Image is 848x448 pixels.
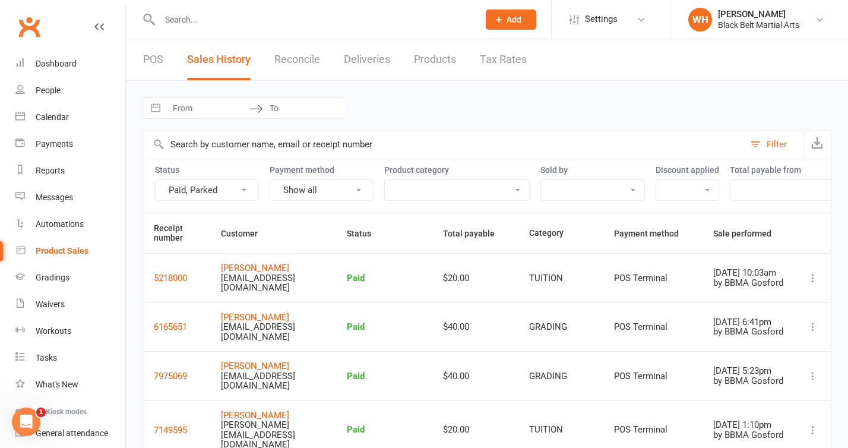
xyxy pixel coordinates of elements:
div: Filter [767,137,787,152]
div: POS Terminal [614,322,692,332]
span: Status [347,229,384,238]
a: Dashboard [15,51,125,77]
div: GRADING [529,322,593,332]
a: Payments [15,131,125,157]
div: J [17,43,31,57]
a: [PERSON_NAME] [221,410,289,421]
div: POS Terminal [614,273,692,283]
div: • 4m ago [80,53,116,66]
div: WH [688,8,712,31]
span: Customer [221,229,271,238]
div: [DATE] 6:41pm [713,317,784,327]
div: $20.00 [443,273,508,283]
button: Add [486,10,536,30]
div: Gradings [36,273,69,282]
a: [PERSON_NAME] [221,312,289,323]
div: [EMAIL_ADDRESS][DOMAIN_NAME] [221,371,325,391]
a: [PERSON_NAME] [221,361,289,371]
a: Waivers [15,291,125,318]
button: 5218000 [154,271,187,285]
span: Total payable [443,229,508,238]
a: POS [143,39,163,80]
div: by BBMA Gosford [713,430,784,440]
button: 6165651 [154,320,187,334]
span: Payment method [614,229,692,238]
a: Products [414,39,456,80]
a: Sales History [187,39,251,80]
div: B [12,52,26,67]
div: Automations [36,219,84,229]
div: Workouts [36,326,71,336]
input: Search by customer name, email or receipt number [143,130,744,159]
div: GRADING [529,371,593,381]
a: Tax Rates [480,39,527,80]
div: Product Sales [36,246,88,255]
a: Product Sales [15,238,125,264]
div: Messages [36,193,73,202]
button: Filter [744,130,803,159]
a: Workouts [15,318,125,345]
span: Home [27,368,52,377]
div: by BBMA Gosford [713,278,784,288]
button: Sale performed [713,226,784,241]
label: Sold by [540,165,645,175]
div: [EMAIL_ADDRESS][DOMAIN_NAME] [221,322,325,342]
button: 7149595 [154,423,187,437]
div: by BBMA Gosford [713,327,784,337]
div: [DATE] 1:10pm [713,420,784,430]
div: [DATE] 10:03am [713,268,784,278]
a: People [15,77,125,104]
span: 1 [36,408,46,417]
div: Tasks [36,353,57,362]
button: Show all [270,179,374,201]
a: Deliveries [344,39,390,80]
a: Automations [15,211,125,238]
a: Gradings [15,264,125,291]
label: Status [155,165,259,175]
button: 7975069 [154,369,187,383]
a: Tasks [15,345,125,371]
span: Messages [96,368,141,377]
button: Help [159,339,238,386]
div: Waivers [36,299,65,309]
div: Calendar [36,112,69,122]
button: Total payable [443,226,508,241]
label: Discount applied [656,165,719,175]
div: $20.00 [443,425,508,435]
span: Settings [585,6,618,33]
h1: Messages [88,5,152,26]
iframe: Intercom live chat [12,408,40,436]
div: Paid [347,425,422,435]
a: Calendar [15,104,125,131]
button: Status [347,226,384,241]
div: Paid [347,273,422,283]
button: Ask a question [65,302,173,326]
a: Clubworx [14,12,44,42]
div: Clubworx [39,53,78,66]
div: Black Belt Martial Arts [718,20,799,30]
th: Receipt number [143,213,210,253]
input: To [263,98,346,118]
button: Payment method [614,226,692,241]
div: by BBMA Gosford [713,376,784,386]
div: Reports [36,166,65,175]
div: [EMAIL_ADDRESS][DOMAIN_NAME] [221,273,325,293]
a: Messages [15,184,125,211]
div: POS Terminal [614,371,692,381]
button: Messages [79,339,158,386]
div: General attendance [36,428,108,438]
div: TUITION [529,273,593,283]
div: Paid [347,322,422,332]
span: Add [507,15,521,24]
button: Paid, Parked [155,179,259,201]
a: What's New [15,371,125,398]
div: Dashboard [36,59,77,68]
button: Customer [221,226,271,241]
div: Paid [347,371,422,381]
input: Search... [156,11,470,28]
span: Sale performed [713,229,784,238]
div: [DATE] 5:23pm [713,366,784,376]
div: People [36,86,61,95]
div: Payments [36,139,73,149]
a: Reports [15,157,125,184]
